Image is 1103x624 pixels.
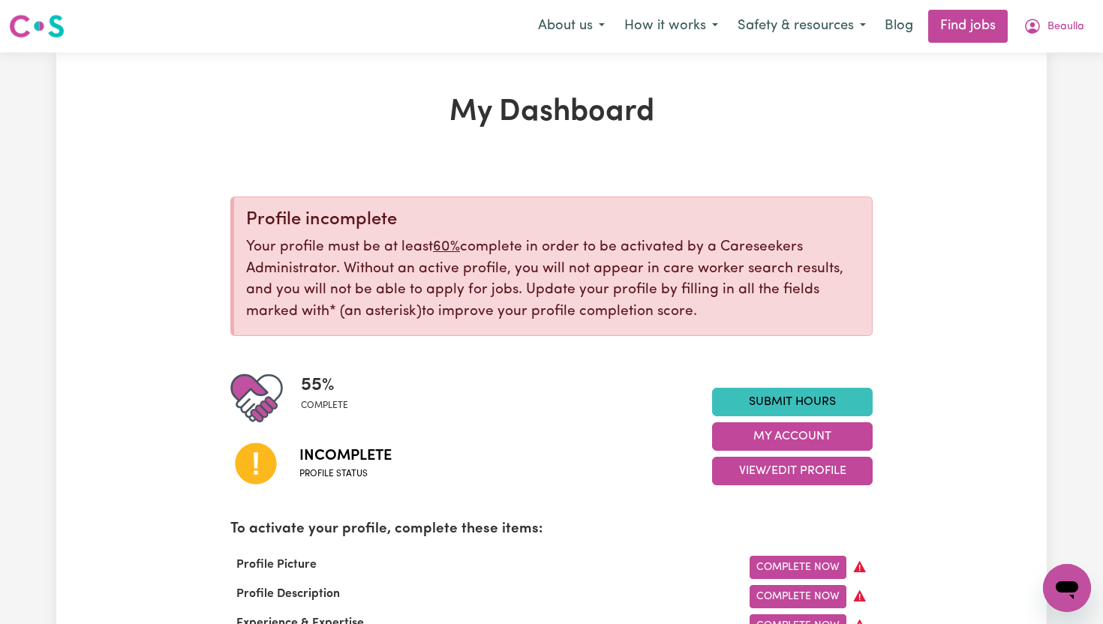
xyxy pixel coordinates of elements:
[301,372,348,399] span: 55 %
[433,240,460,254] u: 60%
[928,10,1008,43] a: Find jobs
[876,10,922,43] a: Blog
[230,588,346,600] span: Profile Description
[301,399,348,412] span: complete
[299,445,392,467] span: Incomplete
[230,519,873,541] p: To activate your profile, complete these items:
[9,13,65,40] img: Careseekers logo
[1014,10,1094,42] button: My Account
[246,209,860,231] div: Profile incomplete
[615,10,728,42] button: How it works
[750,556,846,579] a: Complete Now
[230,94,873,130] h1: My Dashboard
[301,372,360,424] div: Profile completeness: 55%
[750,585,846,608] a: Complete Now
[712,457,873,485] button: View/Edit Profile
[712,388,873,416] a: Submit Hours
[299,467,392,481] span: Profile status
[9,9,65,43] a: Careseekers logo
[1043,564,1091,612] iframe: Button to launch messaging window
[246,237,860,323] p: Your profile must be at least complete in order to be activated by a Careseekers Administrator. W...
[1047,19,1084,35] span: Beaulla
[712,422,873,451] button: My Account
[728,10,876,42] button: Safety & resources
[230,559,323,571] span: Profile Picture
[329,304,422,319] span: an asterisk
[528,10,615,42] button: About us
